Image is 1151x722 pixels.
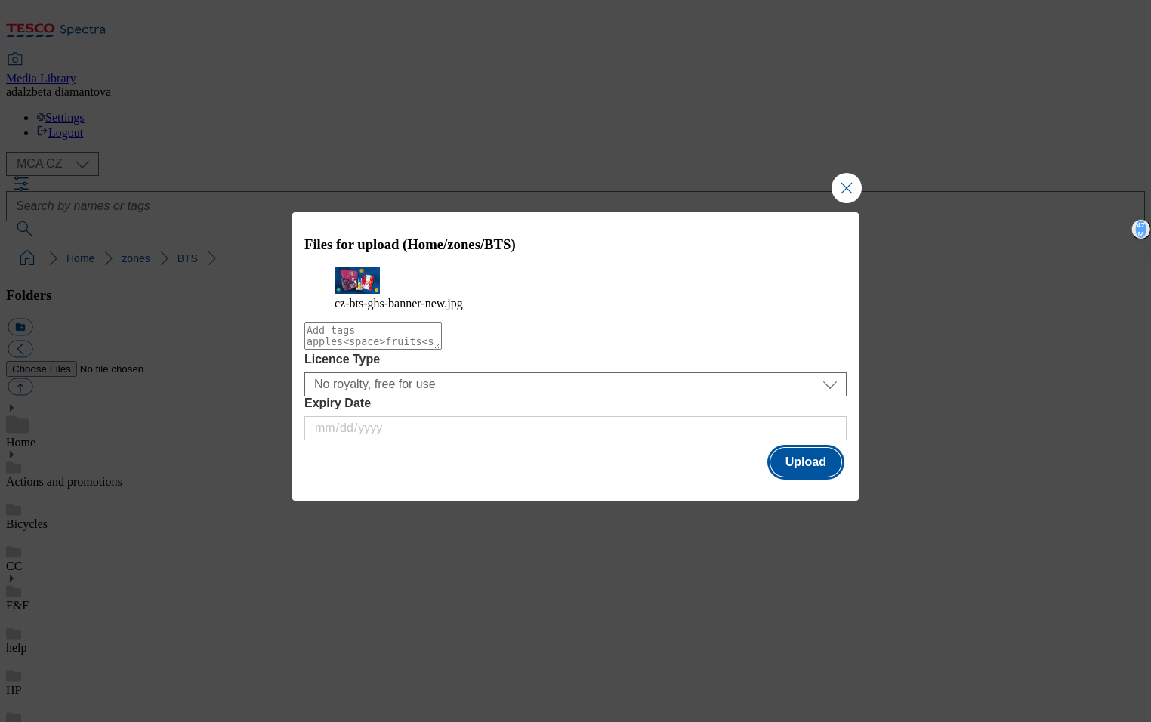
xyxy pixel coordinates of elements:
[304,396,847,410] label: Expiry Date
[292,212,859,501] div: Modal
[304,353,847,366] label: Licence Type
[335,267,380,294] img: preview
[304,236,847,253] h3: Files for upload (Home/zones/BTS)
[832,173,862,203] button: Close Modal
[335,297,816,310] figcaption: cz-bts-ghs-banner-new.jpg
[770,448,841,477] button: Upload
